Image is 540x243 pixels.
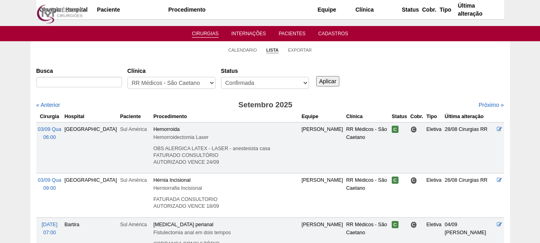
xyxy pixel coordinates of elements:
th: Paciente [118,111,151,123]
td: Eletiva [425,122,443,173]
span: Confirmada [392,221,399,228]
td: [PERSON_NAME] [300,122,345,173]
a: Editar [497,127,502,132]
td: 28/08 Cirurgias RR [443,122,496,173]
div: Fistulectomia anal em dois tempos [153,229,299,237]
td: Hemorroida [152,122,300,173]
a: Internações [231,31,266,39]
span: 07:00 [43,230,56,235]
div: Sul América [120,221,150,229]
div: Sul América [120,125,150,133]
div: Hemorroidectomia Laser [153,133,299,141]
h3: Setembro 2025 [148,99,382,111]
input: Aplicar [316,76,340,86]
a: Editar [497,177,502,183]
td: RR Médicos - São Caetano [345,122,390,173]
th: Hospital [63,111,118,123]
p: FATURADA CONSULTORIO AUTORIZADO VENCE 18/09 [153,196,299,210]
a: Calendário [228,47,257,53]
a: [DATE] 07:00 [42,222,58,235]
input: Digite os termos que você deseja procurar. [36,77,122,87]
a: Cadastros [318,31,348,39]
span: Confirmada [392,177,399,184]
th: Cirurgia [36,111,63,123]
td: [GEOGRAPHIC_DATA] [63,122,118,173]
th: Equipe [300,111,345,123]
a: Pacientes [279,31,305,39]
a: 03/09 Qua 06:00 [38,127,62,140]
span: Consultório [410,177,417,184]
span: 03/09 Qua [38,127,62,132]
a: Editar [497,222,502,227]
span: 03/09 Qua [38,177,62,183]
th: Tipo [425,111,443,123]
label: Busca [36,67,122,75]
td: RR Médicos - São Caetano [345,173,390,217]
td: [PERSON_NAME] [300,173,345,217]
label: Status [221,67,309,75]
th: Procedimento [152,111,300,123]
p: OBS ALERGICA LATEX - LASER - anestesista casa FATURADO CONSULTÓRIO AUTORIZADO VENCE 24/09 [153,145,299,166]
td: [GEOGRAPHIC_DATA] [63,173,118,217]
a: Próximo » [478,102,504,108]
th: Clínica [345,111,390,123]
span: 06:00 [43,135,56,140]
span: Confirmada [392,126,399,133]
td: 26/08 Cirurgias RR [443,173,496,217]
span: [DATE] [42,222,58,227]
span: Consultório [410,221,417,228]
th: Última alteração [443,111,496,123]
th: Status [390,111,409,123]
a: Lista [266,47,279,53]
a: 03/09 Qua 09:00 [38,177,62,191]
a: Exportar [288,47,312,53]
div: Sul América [120,176,150,184]
a: « Anterior [36,102,60,108]
a: Cirurgias [192,31,219,38]
td: Eletiva [425,173,443,217]
span: 09:00 [43,185,56,191]
th: Cobr. [409,111,425,123]
div: Herniorrafia Incisional [153,184,299,192]
span: Consultório [410,126,417,133]
td: Hérnia Incisional [152,173,300,217]
label: Clínica [128,67,215,75]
